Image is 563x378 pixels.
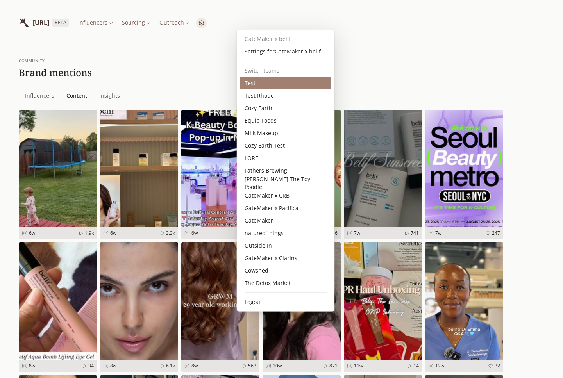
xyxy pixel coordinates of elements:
[240,102,331,114] div: Cozy Earth
[240,127,331,139] div: Milk Makeup
[240,264,331,277] div: Cowshed
[240,202,331,214] div: GateMaker x Pacifica
[240,214,331,227] div: GateMaker
[240,227,331,239] div: natureofthings
[240,164,331,177] div: Fathers Brewing
[240,252,331,264] div: GateMaker x Clarins
[240,189,331,202] div: GateMaker x CRB
[240,177,331,189] div: [PERSON_NAME] The Toy Poodle
[240,139,331,152] div: Cozy Earth Test
[240,114,331,127] div: Equip Foods
[240,296,331,308] div: Logout
[240,77,331,89] div: Test
[240,64,331,77] div: Switch teams
[240,33,331,45] div: GateMaker x belif
[240,89,331,102] div: Test Rhode
[240,277,331,289] div: The Detox Market
[240,45,331,58] div: Settings for GateMaker x belif
[240,239,331,252] div: Outside In
[240,152,331,164] div: LORE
